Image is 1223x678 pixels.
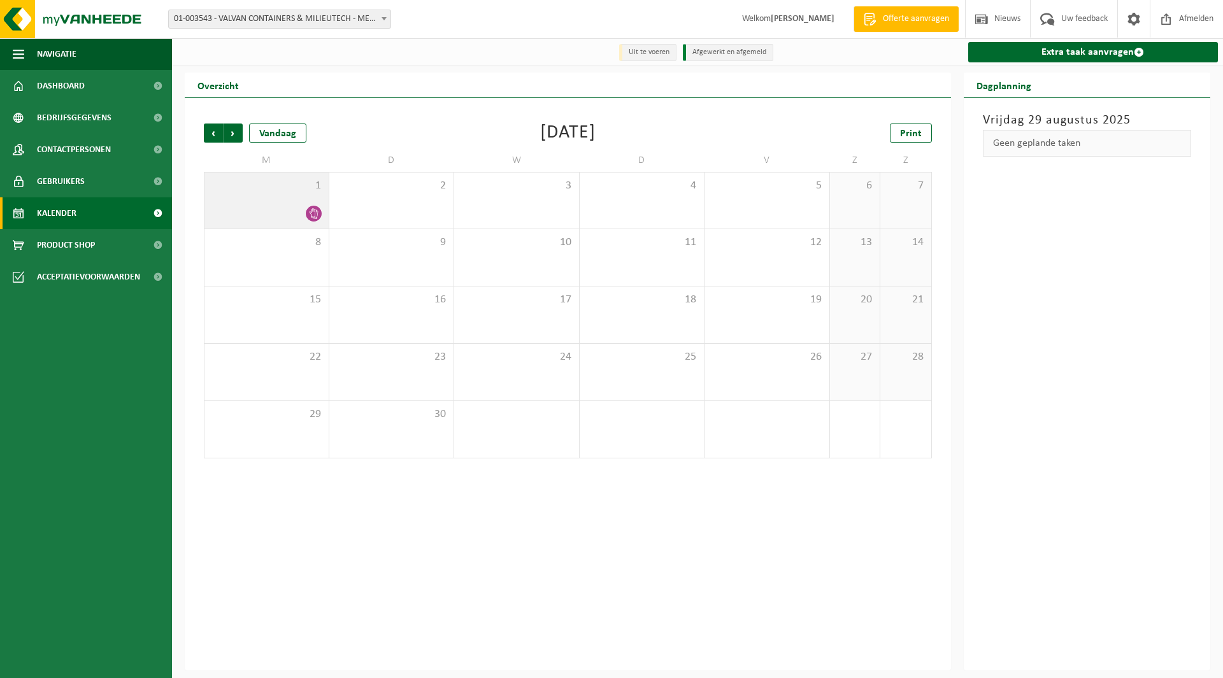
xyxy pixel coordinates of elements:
[836,236,874,250] span: 13
[887,236,924,250] span: 14
[900,129,922,139] span: Print
[37,102,111,134] span: Bedrijfsgegevens
[586,236,698,250] span: 11
[880,149,931,172] td: Z
[336,236,448,250] span: 9
[711,236,823,250] span: 12
[37,166,85,197] span: Gebruikers
[204,149,329,172] td: M
[211,407,322,421] span: 29
[168,10,391,29] span: 01-003543 - VALVAN CONTAINERS & MILIEUTECH - MENEN
[37,261,140,293] span: Acceptatievoorwaarden
[249,124,306,143] div: Vandaag
[887,179,924,193] span: 7
[336,350,448,364] span: 23
[461,350,573,364] span: 24
[836,350,874,364] span: 27
[540,124,596,143] div: [DATE]
[211,350,322,364] span: 22
[887,350,924,364] span: 28
[37,134,111,166] span: Contactpersonen
[586,293,698,307] span: 18
[619,44,676,61] li: Uit te voeren
[37,197,76,229] span: Kalender
[711,179,823,193] span: 5
[461,179,573,193] span: 3
[704,149,830,172] td: V
[211,293,322,307] span: 15
[169,10,390,28] span: 01-003543 - VALVAN CONTAINERS & MILIEUTECH - MENEN
[836,293,874,307] span: 20
[329,149,455,172] td: D
[836,179,874,193] span: 6
[461,236,573,250] span: 10
[711,350,823,364] span: 26
[830,149,881,172] td: Z
[968,42,1219,62] a: Extra taak aanvragen
[211,236,322,250] span: 8
[983,130,1192,157] div: Geen geplande taken
[887,293,924,307] span: 21
[185,73,252,97] h2: Overzicht
[211,179,322,193] span: 1
[880,13,952,25] span: Offerte aanvragen
[586,350,698,364] span: 25
[854,6,959,32] a: Offerte aanvragen
[771,14,834,24] strong: [PERSON_NAME]
[336,179,448,193] span: 2
[37,229,95,261] span: Product Shop
[711,293,823,307] span: 19
[336,407,448,421] span: 30
[683,44,773,61] li: Afgewerkt en afgemeld
[37,70,85,102] span: Dashboard
[580,149,705,172] td: D
[204,124,223,143] span: Vorige
[454,149,580,172] td: W
[983,111,1192,130] h3: Vrijdag 29 augustus 2025
[37,38,76,70] span: Navigatie
[461,293,573,307] span: 17
[224,124,243,143] span: Volgende
[964,73,1044,97] h2: Dagplanning
[336,293,448,307] span: 16
[586,179,698,193] span: 4
[890,124,932,143] a: Print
